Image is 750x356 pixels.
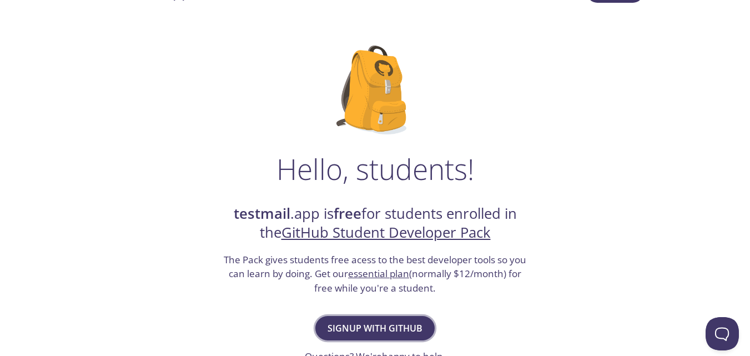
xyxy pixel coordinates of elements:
span: Signup with GitHub [328,320,422,336]
button: Signup with GitHub [315,316,435,340]
a: essential plan [348,267,409,280]
h3: The Pack gives students free acess to the best developer tools so you can learn by doing. Get our... [223,253,528,295]
h1: Hello, students! [276,152,474,185]
img: github-student-backpack.png [336,46,414,134]
strong: testmail [234,204,290,223]
iframe: Help Scout Beacon - Open [706,317,739,350]
a: GitHub Student Developer Pack [281,223,491,242]
h2: .app is for students enrolled in the [223,204,528,243]
strong: free [334,204,361,223]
